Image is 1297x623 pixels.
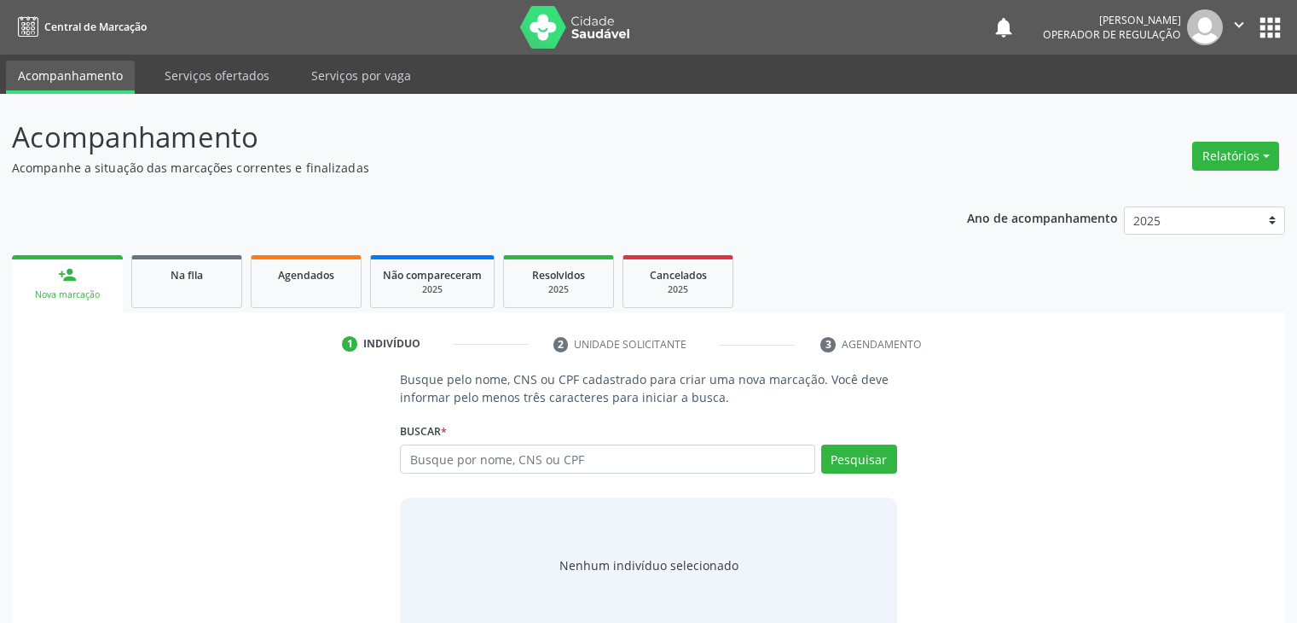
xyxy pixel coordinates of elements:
span: Cancelados [650,268,707,282]
span: Central de Marcação [44,20,147,34]
div: 2025 [516,283,601,296]
div: 1 [342,336,357,352]
p: Busque pelo nome, CNS ou CPF cadastrado para criar uma nova marcação. Você deve informar pelo men... [400,370,896,406]
div: Nova marcação [24,288,111,301]
a: Central de Marcação [12,13,147,41]
div: person_add [58,265,77,284]
p: Ano de acompanhamento [967,207,1118,228]
p: Acompanhamento [12,116,903,159]
label: Buscar [400,418,447,445]
span: Não compareceram [383,268,482,282]
div: Indivíduo [363,336,420,352]
input: Busque por nome, CNS ou CPF [400,445,814,474]
span: Na fila [171,268,203,282]
span: Agendados [278,268,334,282]
button:  [1223,9,1255,45]
div: [PERSON_NAME] [1043,13,1181,27]
button: notifications [992,15,1016,39]
a: Serviços por vaga [299,61,423,90]
button: Relatórios [1192,142,1279,171]
span: Resolvidos [532,268,585,282]
i:  [1230,15,1248,34]
div: Nenhum indivíduo selecionado [559,556,738,574]
a: Acompanhamento [6,61,135,94]
p: Acompanhe a situação das marcações correntes e finalizadas [12,159,903,177]
a: Serviços ofertados [153,61,281,90]
button: apps [1255,13,1285,43]
div: 2025 [383,283,482,296]
span: Operador de regulação [1043,27,1181,42]
img: img [1187,9,1223,45]
div: 2025 [635,283,721,296]
button: Pesquisar [821,445,897,474]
